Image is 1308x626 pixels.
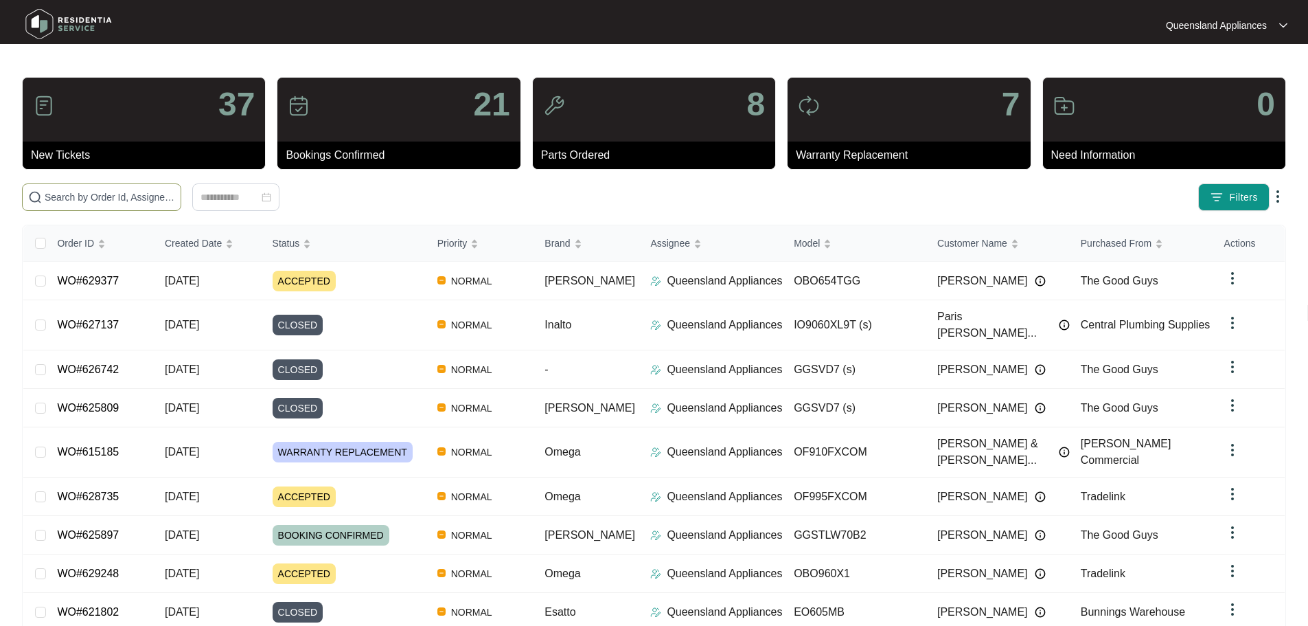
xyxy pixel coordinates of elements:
[446,604,498,621] span: NORMAL
[273,271,336,291] span: ACCEPTED
[45,190,175,205] input: Search by Order Id, Assignee Name, Customer Name, Brand and Model
[783,478,926,516] td: OF995FXCOM
[650,276,661,287] img: Assigner Icon
[937,309,1052,342] span: Paris [PERSON_NAME]...
[1081,438,1171,466] span: [PERSON_NAME] Commercial
[937,489,1028,505] span: [PERSON_NAME]
[446,317,498,333] span: NORMAL
[165,319,199,331] span: [DATE]
[46,225,154,262] th: Order ID
[1081,402,1158,414] span: The Good Guys
[1213,225,1285,262] th: Actions
[437,403,446,412] img: Vercel Logo
[650,403,661,414] img: Assigner Icon
[446,489,498,505] span: NORMAL
[937,566,1028,582] span: [PERSON_NAME]
[446,527,498,544] span: NORMAL
[667,400,782,416] p: Queensland Appliances
[650,364,661,375] img: Assigner Icon
[437,530,446,539] img: Vercel Logo
[273,442,413,462] span: WARRANTY REPLACEMENT
[1035,607,1046,618] img: Info icon
[926,225,1070,262] th: Customer Name
[639,225,783,262] th: Assignee
[437,492,446,500] img: Vercel Logo
[57,491,119,502] a: WO#628735
[273,487,336,507] span: ACCEPTED
[1224,442,1241,458] img: dropdown arrow
[1035,276,1046,287] img: Info icon
[544,606,575,618] span: Esatto
[288,95,310,117] img: icon
[650,530,661,541] img: Assigner Icon
[437,569,446,577] img: Vercel Logo
[1257,88,1275,121] p: 0
[473,88,509,121] p: 21
[262,225,426,262] th: Status
[650,607,661,618] img: Assigner Icon
[446,400,498,416] span: NORMAL
[1081,606,1185,618] span: Bunnings Warehouse
[1224,397,1241,414] img: dropdown arrow
[796,147,1030,164] p: Warranty Replacement
[165,491,199,502] span: [DATE]
[154,225,262,262] th: Created Date
[783,300,926,350] td: IO9060XL9T (s)
[1224,486,1241,502] img: dropdown arrow
[544,402,635,414] span: [PERSON_NAME]
[446,566,498,582] span: NORMAL
[1035,364,1046,375] img: Info icon
[533,225,639,262] th: Brand
[783,516,926,555] td: GGSTLW70B2
[667,527,782,544] p: Queensland Appliances
[667,273,782,289] p: Queensland Appliances
[446,444,498,460] span: NORMAL
[667,489,782,505] p: Queensland Appliances
[437,447,446,456] img: Vercel Logo
[165,275,199,287] span: [DATE]
[1081,364,1158,375] span: The Good Guys
[1166,19,1267,32] p: Queensland Appliances
[794,236,820,251] span: Model
[165,236,222,251] span: Created Date
[1210,190,1224,204] img: filter icon
[1053,95,1075,117] img: icon
[273,315,323,335] span: CLOSED
[1081,275,1158,287] span: The Good Guys
[57,606,119,618] a: WO#621802
[544,364,548,375] span: -
[650,447,661,458] img: Assigner Icon
[437,607,446,616] img: Vercel Logo
[28,190,42,204] img: search-icon
[937,361,1028,378] span: [PERSON_NAME]
[57,364,119,375] a: WO#626742
[650,236,690,251] span: Assignee
[57,402,119,414] a: WO#625809
[667,566,782,582] p: Queensland Appliances
[1081,236,1151,251] span: Purchased From
[31,147,265,164] p: New Tickets
[541,147,775,164] p: Parts Ordered
[543,95,565,117] img: icon
[1035,530,1046,541] img: Info icon
[1081,568,1125,579] span: Tradelink
[937,236,1007,251] span: Customer Name
[1035,491,1046,502] img: Info icon
[937,273,1028,289] span: [PERSON_NAME]
[1224,563,1241,579] img: dropdown arrow
[798,95,820,117] img: icon
[273,236,300,251] span: Status
[1081,529,1158,541] span: The Good Guys
[1229,190,1258,205] span: Filters
[286,147,520,164] p: Bookings Confirmed
[544,529,635,541] span: [PERSON_NAME]
[1002,88,1020,121] p: 7
[544,236,570,251] span: Brand
[937,400,1028,416] span: [PERSON_NAME]
[1224,359,1241,375] img: dropdown arrow
[57,529,119,541] a: WO#625897
[937,436,1052,469] span: [PERSON_NAME] & [PERSON_NAME]...
[650,320,661,331] img: Assigner Icon
[783,350,926,389] td: GGSVD7 (s)
[437,236,468,251] span: Priority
